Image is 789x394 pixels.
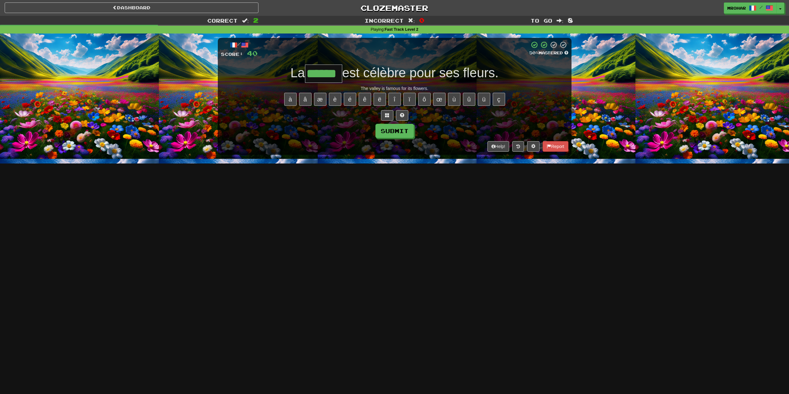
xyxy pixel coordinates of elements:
[448,93,460,106] button: ù
[284,93,297,106] button: à
[375,124,414,138] button: Submit
[242,18,249,23] span: :
[493,93,505,106] button: ç
[529,50,539,55] span: 50 %
[396,110,408,121] button: Single letter hint - you only get 1 per sentence and score half the points! alt+h
[760,5,763,9] span: /
[543,141,568,152] button: Report
[408,18,415,23] span: :
[433,93,446,106] button: œ
[557,18,563,23] span: :
[344,93,356,106] button: é
[342,65,499,80] span: est célèbre pour ses fleurs.
[374,93,386,106] button: ë
[724,2,777,14] a: mrohar /
[388,93,401,106] button: î
[207,17,238,24] span: Correct
[221,41,258,49] div: /
[531,17,552,24] span: To go
[314,93,326,106] button: æ
[365,17,404,24] span: Incorrect
[529,50,568,56] div: Mastered
[463,93,475,106] button: û
[419,16,424,24] span: 0
[221,51,243,57] span: Score:
[247,49,258,57] span: 40
[385,27,419,32] strong: Fast Track Level 2
[727,5,746,11] span: mrohar
[487,141,509,152] button: Help!
[253,16,258,24] span: 2
[568,16,573,24] span: 8
[418,93,431,106] button: ô
[290,65,305,80] span: La
[512,141,524,152] button: Round history (alt+y)
[221,85,568,92] div: The valley is famous for its flowers.
[359,93,371,106] button: ê
[478,93,490,106] button: ü
[329,93,341,106] button: è
[381,110,393,121] button: Switch sentence to multiple choice alt+p
[403,93,416,106] button: ï
[268,2,522,13] a: Clozemaster
[299,93,312,106] button: â
[5,2,258,13] a: Dashboard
